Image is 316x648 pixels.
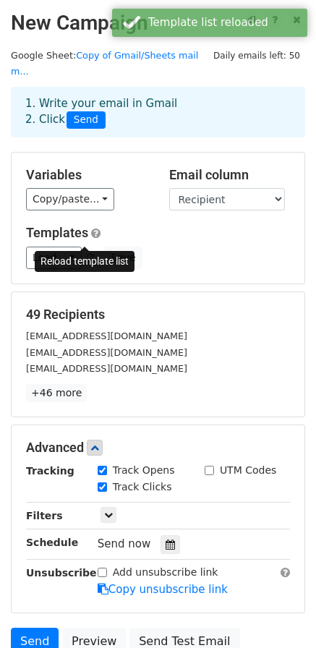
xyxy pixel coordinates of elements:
a: +46 more [26,384,87,402]
a: Copy/paste... [26,188,114,210]
h5: Email column [169,167,291,183]
a: Copy of Gmail/Sheets mail m... [11,50,198,77]
span: Daily emails left: 50 [208,48,305,64]
div: 1. Write your email in Gmail 2. Click [14,95,302,129]
h5: Advanced [26,440,290,456]
div: Template list reloaded [148,14,302,31]
small: [EMAIL_ADDRESS][DOMAIN_NAME] [26,347,187,358]
small: Google Sheet: [11,50,198,77]
a: Templates [26,225,88,240]
a: Daily emails left: 50 [208,50,305,61]
label: UTM Codes [220,463,276,478]
h5: 49 Recipients [26,307,290,323]
span: Send [67,111,106,129]
h2: New Campaign [11,11,305,35]
iframe: Chat Widget [244,579,316,648]
label: Track Opens [113,463,175,478]
div: Reload template list [35,251,134,272]
small: [EMAIL_ADDRESS][DOMAIN_NAME] [26,363,187,374]
label: Track Clicks [113,479,172,495]
label: Add unsubscribe link [113,565,218,580]
strong: Tracking [26,465,74,477]
span: Send now [98,537,151,550]
strong: Filters [26,510,63,521]
h5: Variables [26,167,148,183]
a: Copy unsubscribe link [98,583,228,596]
strong: Schedule [26,537,78,548]
small: [EMAIL_ADDRESS][DOMAIN_NAME] [26,331,187,341]
strong: Unsubscribe [26,567,97,579]
a: Load... [26,247,82,269]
